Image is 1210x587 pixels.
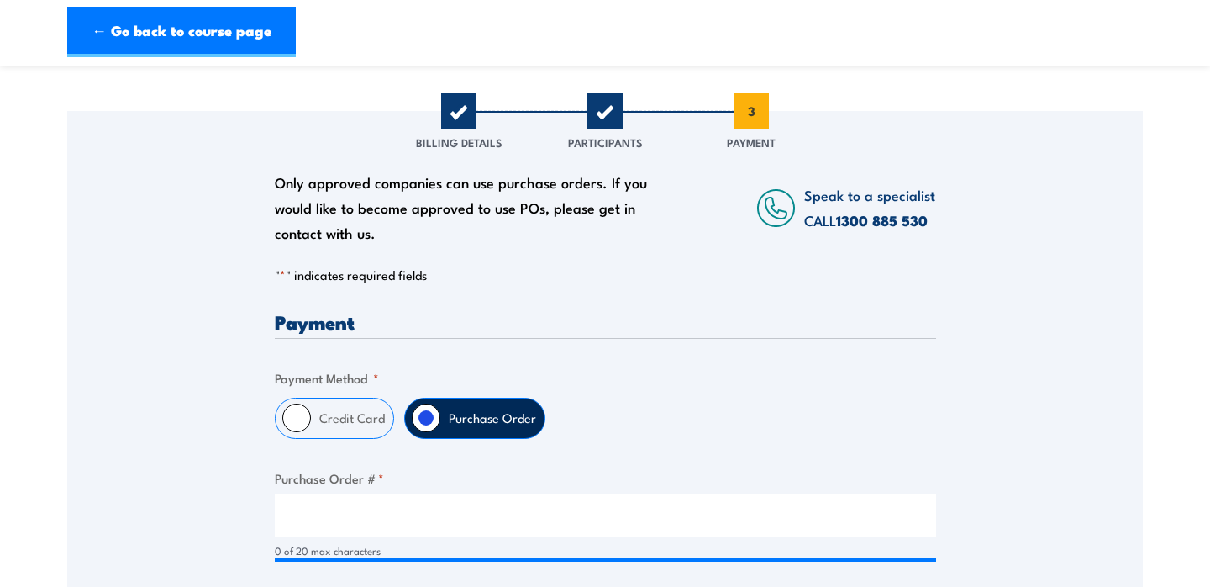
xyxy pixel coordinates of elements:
[440,399,544,438] label: Purchase Order
[311,399,393,438] label: Credit Card
[734,93,769,129] span: 3
[275,368,379,388] legend: Payment Method
[275,267,936,283] p: " " indicates required fields
[275,468,936,488] label: Purchase Order #
[275,543,936,559] div: 0 of 20 max characters
[67,7,296,57] a: ← Go back to course page
[804,184,935,230] span: Speak to a specialist CALL
[568,134,643,151] span: Participants
[727,134,776,151] span: Payment
[836,209,928,231] a: 1300 885 530
[275,312,936,331] h3: Payment
[275,170,656,246] div: Only approved companies can use purchase orders. If you would like to become approved to use POs,...
[441,93,476,129] span: 1
[416,134,502,151] span: Billing Details
[587,93,623,129] span: 2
